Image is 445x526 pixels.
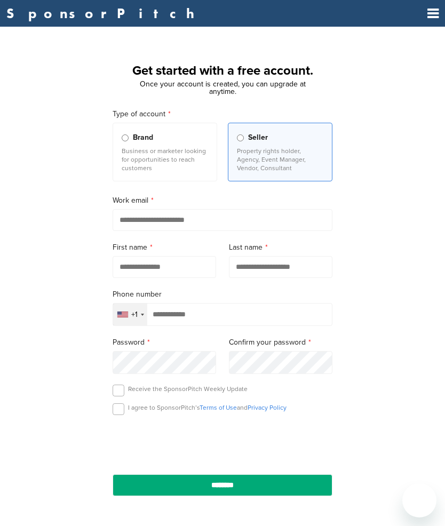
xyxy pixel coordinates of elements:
span: Once your account is created, you can upgrade at anytime. [140,79,306,96]
p: Receive the SponsorPitch Weekly Update [128,385,248,393]
span: Seller [248,132,268,144]
label: First name [113,242,216,253]
p: Business or marketer looking for opportunities to reach customers [122,147,208,172]
iframe: Button to launch messaging window [402,483,436,517]
p: Property rights holder, Agency, Event Manager, Vendor, Consultant [237,147,323,172]
label: Phone number [113,289,332,300]
a: SponsorPitch [6,6,201,20]
label: Last name [229,242,332,253]
a: Terms of Use [200,404,237,411]
a: Privacy Policy [248,404,287,411]
span: Brand [133,132,153,144]
label: Type of account [113,108,332,120]
div: +1 [131,311,138,318]
h1: Get started with a free account. [100,61,345,81]
label: Work email [113,195,332,206]
input: Brand Business or marketer looking for opportunities to reach customers [122,134,129,141]
iframe: reCAPTCHA [162,427,283,459]
label: Password [113,337,216,348]
p: I agree to SponsorPitch’s and [128,403,287,412]
input: Seller Property rights holder, Agency, Event Manager, Vendor, Consultant [237,134,244,141]
div: Selected country [113,304,147,325]
label: Confirm your password [229,337,332,348]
